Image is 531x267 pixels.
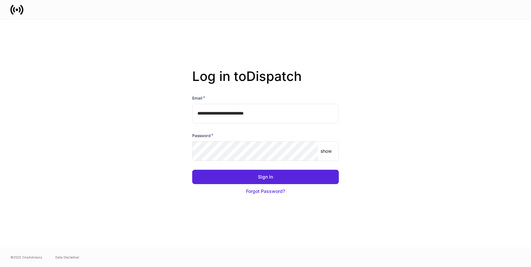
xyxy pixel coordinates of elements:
[192,95,205,101] h6: Email
[246,188,285,195] div: Forgot Password?
[55,255,79,260] a: Data Disclaimer
[321,148,332,154] p: show
[192,170,339,184] button: Sign In
[258,174,273,180] div: Sign In
[10,255,42,260] span: © 2025 OneAdvisory
[192,69,339,95] h2: Log in to Dispatch
[192,132,213,139] h6: Password
[192,184,339,198] button: Forgot Password?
